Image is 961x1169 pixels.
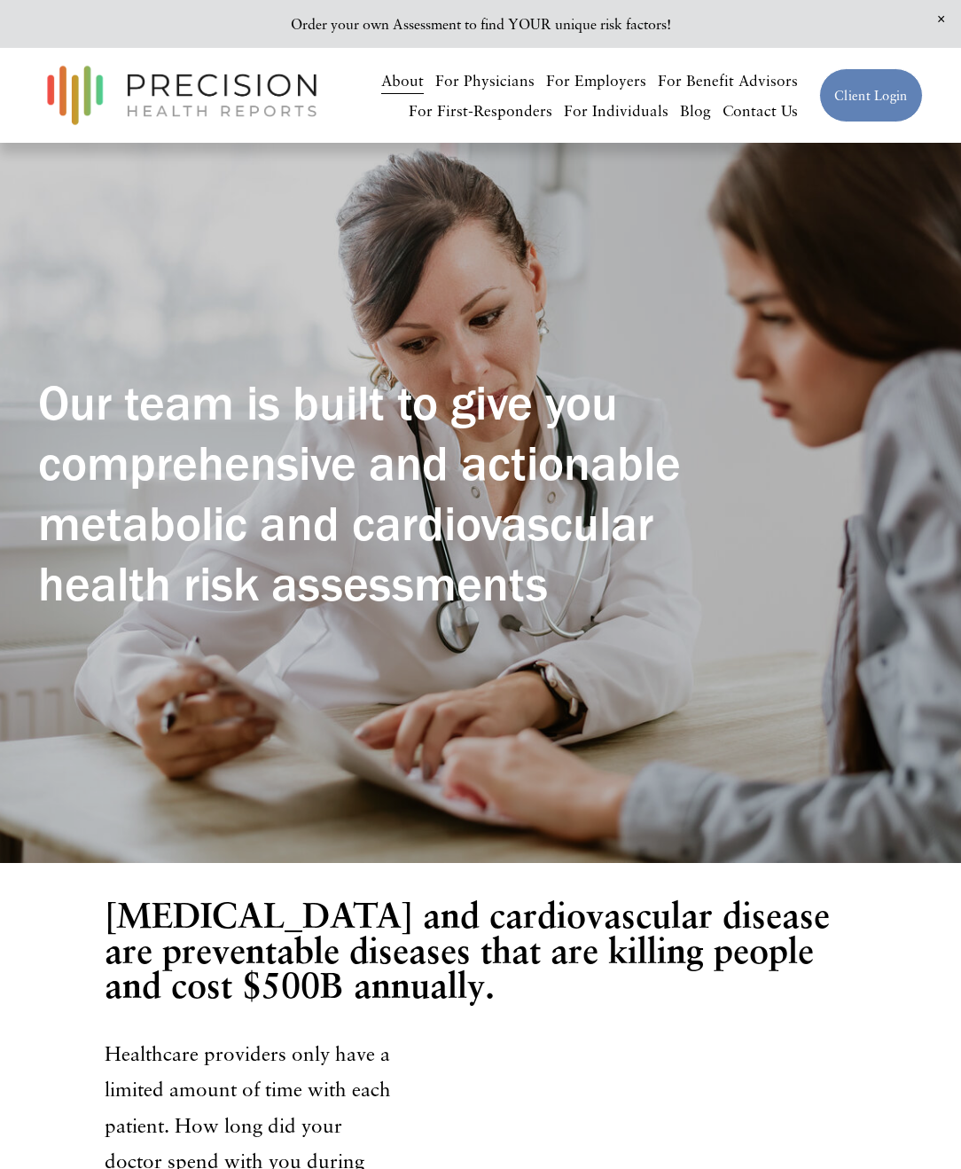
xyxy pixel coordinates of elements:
[435,65,535,96] a: For Physicians
[409,96,552,127] a: For First-Responders
[658,65,798,96] a: For Benefit Advisors
[38,373,701,614] h1: Our team is built to give you comprehensive and actionable metabolic and cardiovascular health ri...
[105,893,830,1005] strong: [MEDICAL_DATA] and cardiovascular disease are preventable diseases that are killing people and co...
[723,96,798,127] a: Contact Us
[381,65,424,96] a: About
[38,58,325,133] img: Precision Health Reports
[680,96,711,127] a: Blog
[819,68,923,122] a: Client Login
[564,96,668,127] a: For Individuals
[546,65,646,96] a: For Employers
